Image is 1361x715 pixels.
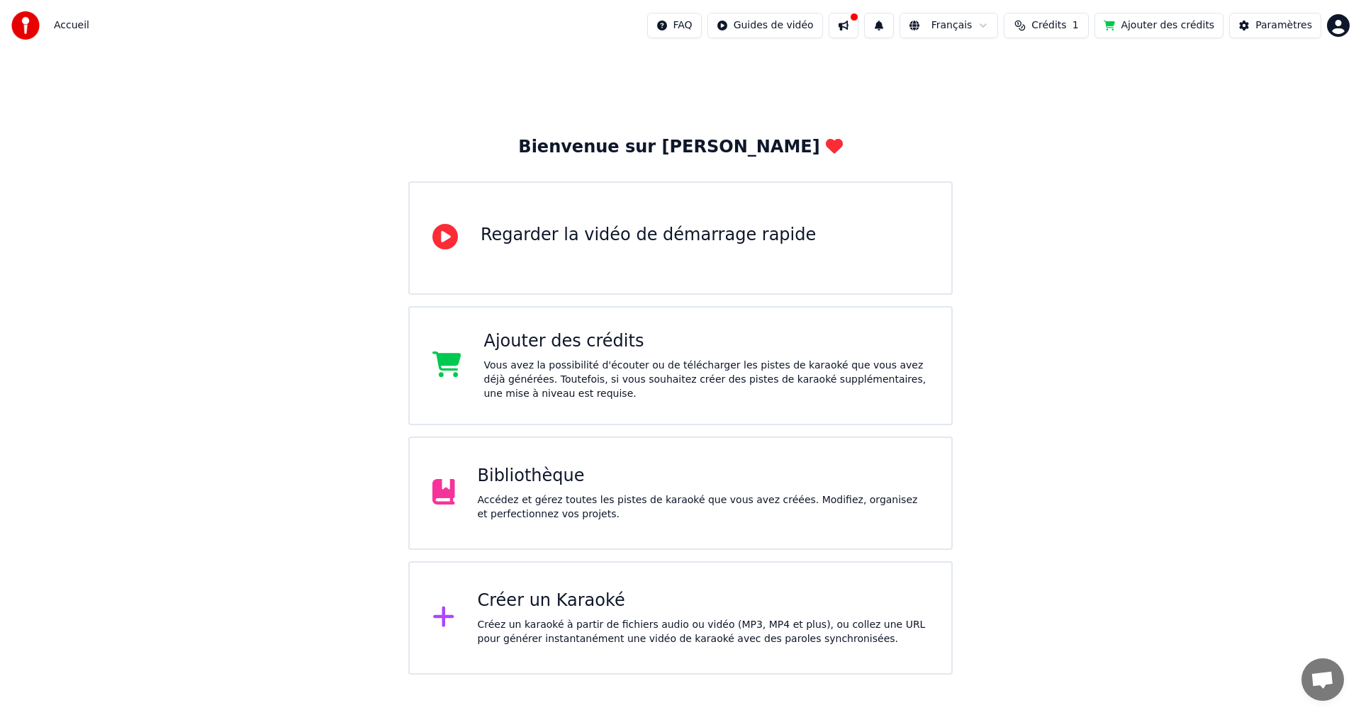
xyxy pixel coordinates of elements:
[54,18,89,33] nav: breadcrumb
[1072,18,1079,33] span: 1
[478,465,929,488] div: Bibliothèque
[484,359,929,401] div: Vous avez la possibilité d'écouter ou de télécharger les pistes de karaoké que vous avez déjà gén...
[1004,13,1089,38] button: Crédits1
[481,224,816,247] div: Regarder la vidéo de démarrage rapide
[484,330,929,353] div: Ajouter des crédits
[1094,13,1223,38] button: Ajouter des crédits
[1031,18,1066,33] span: Crédits
[478,493,929,522] div: Accédez et gérez toutes les pistes de karaoké que vous avez créées. Modifiez, organisez et perfec...
[54,18,89,33] span: Accueil
[11,11,40,40] img: youka
[518,136,842,159] div: Bienvenue sur [PERSON_NAME]
[647,13,702,38] button: FAQ
[707,13,823,38] button: Guides de vidéo
[478,590,929,612] div: Créer un Karaoké
[1255,18,1312,33] div: Paramètres
[1229,13,1321,38] button: Paramètres
[1301,658,1344,701] div: Ouvrir le chat
[478,618,929,646] div: Créez un karaoké à partir de fichiers audio ou vidéo (MP3, MP4 et plus), ou collez une URL pour g...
